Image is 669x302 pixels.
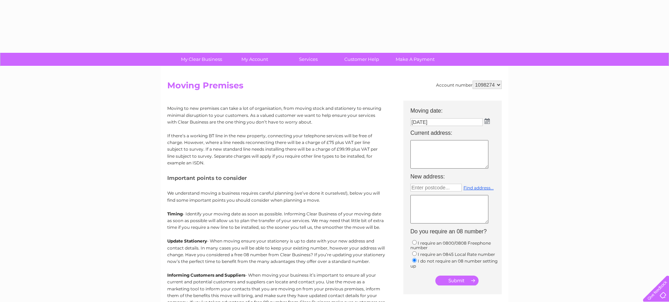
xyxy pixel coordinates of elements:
[167,81,502,94] h2: Moving Premises
[167,238,385,265] p: - When moving ensure your stationery is up to date with your new address and contact details. In ...
[463,185,494,190] a: Find address...
[407,226,505,237] th: Do you require an 08 number?
[279,53,337,66] a: Services
[167,211,183,216] b: Timing
[167,175,385,181] h5: Important points to consider
[167,272,245,278] b: Informing Customers and Suppliers
[436,81,502,89] div: Account number
[167,210,385,231] p: - Identify your moving date as soon as possible. Informing Clear Business of your moving date as ...
[167,238,207,244] b: Update Stationery
[173,53,230,66] a: My Clear Business
[333,53,391,66] a: Customer Help
[167,190,385,203] p: We understand moving a business requires careful planning (we’ve done it ourselves!), below you w...
[226,53,284,66] a: My Account
[386,53,444,66] a: Make A Payment
[167,105,385,125] p: Moving to new premises can take a lot of organisation, from moving stock and stationery to ensuri...
[407,128,505,138] th: Current address:
[167,132,385,166] p: If there’s a working BT line in the new property, connecting your telephone services will be free...
[485,118,490,124] img: ...
[407,101,505,116] th: Moving date:
[407,171,505,182] th: New address:
[435,276,479,285] input: Submit
[407,237,505,270] td: I require an 0800/0808 Freephone number I require an 0845 Local Rate number I do not require an 0...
